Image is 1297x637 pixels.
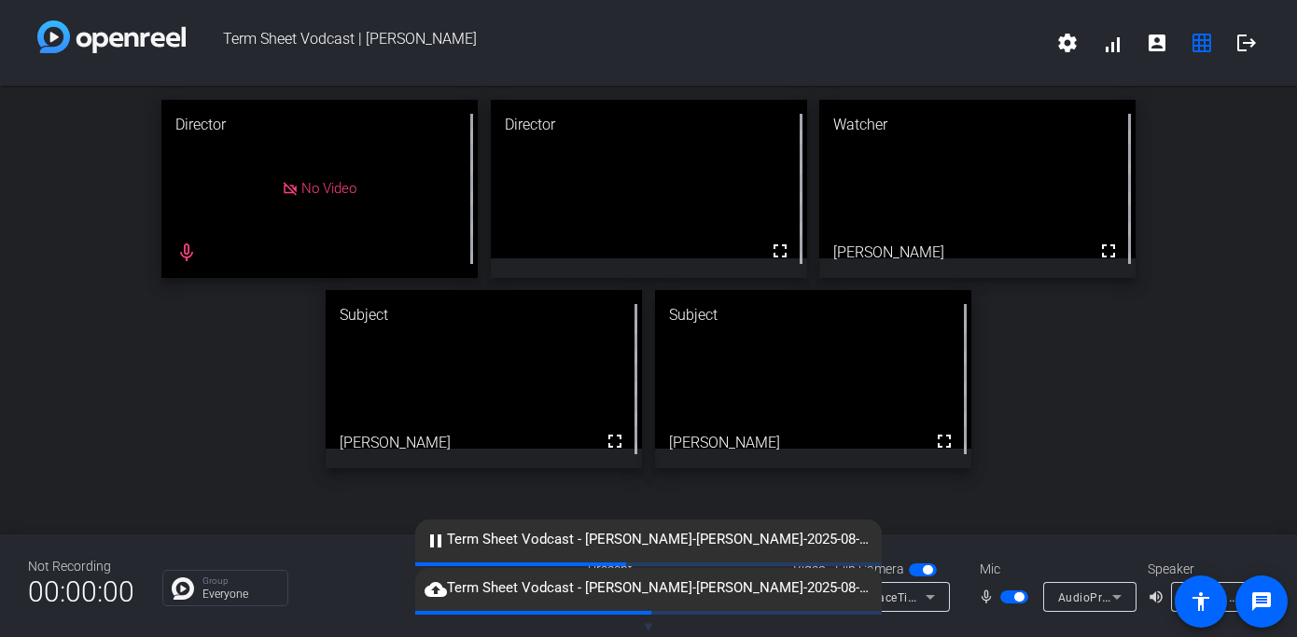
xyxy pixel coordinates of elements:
mat-icon: volume_up [1148,586,1170,608]
div: Director [161,100,478,150]
mat-icon: cloud_upload [425,578,447,601]
p: Everyone [202,589,278,600]
mat-icon: pause [425,530,447,552]
mat-icon: grid_on [1191,32,1213,54]
mat-icon: accessibility [1190,590,1212,613]
p: Group [202,576,278,586]
mat-icon: fullscreen [769,240,791,262]
div: Watcher [819,100,1136,150]
mat-icon: settings [1056,32,1079,54]
mat-icon: mic_none [978,586,1000,608]
button: signal_cellular_alt [1090,21,1135,65]
mat-icon: fullscreen [604,430,626,452]
span: Term Sheet Vodcast - [PERSON_NAME]-[PERSON_NAME]-2025-08-27-13-21-11-623-1.webm [415,529,882,551]
img: white-gradient.svg [37,21,186,53]
div: Not Recording [28,557,134,576]
div: Subject [655,290,971,340]
mat-icon: logout [1235,32,1258,54]
span: No Video [301,180,356,197]
div: Director [491,100,807,150]
div: Speaker [1148,560,1260,579]
mat-icon: account_box [1146,32,1168,54]
div: Mic [961,560,1148,579]
span: Term Sheet Vodcast | [PERSON_NAME] [186,21,1045,65]
mat-icon: fullscreen [1097,240,1120,262]
mat-icon: fullscreen [933,430,955,452]
mat-icon: message [1250,590,1273,613]
span: ▼ [642,618,656,635]
span: Term Sheet Vodcast - [PERSON_NAME]-[PERSON_NAME]-2025-08-27-12-51-32-254-1.webm [415,577,882,600]
div: Subject [326,290,642,340]
img: Chat Icon [172,577,194,600]
span: AudioPro X5 Microphone (0a67:d090) [1058,589,1266,604]
span: 00:00:00 [28,569,134,615]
